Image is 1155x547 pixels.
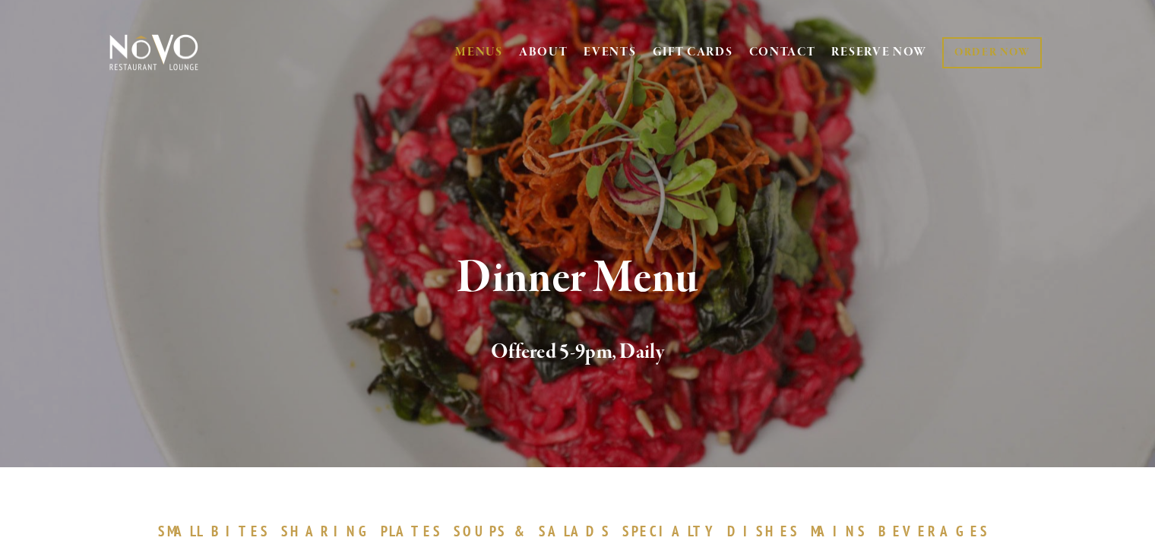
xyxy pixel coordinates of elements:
a: SPECIALTYDISHES [622,522,806,540]
span: SHARING [281,522,374,540]
a: GIFT CARDS [653,38,733,67]
span: & [514,522,531,540]
a: SHARINGPLATES [281,522,450,540]
img: Novo Restaurant &amp; Lounge [106,33,201,71]
span: PLATES [381,522,442,540]
span: SMALL [158,522,204,540]
h2: Offered 5-9pm, Daily [134,337,1021,368]
a: MAINS [811,522,875,540]
span: DISHES [727,522,799,540]
h1: Dinner Menu [134,254,1021,303]
a: BEVERAGES [878,522,997,540]
span: BITES [211,522,270,540]
a: RESERVE NOW [831,38,927,67]
a: ORDER NOW [942,37,1042,68]
a: SMALLBITES [158,522,277,540]
span: BEVERAGES [878,522,989,540]
span: SPECIALTY [622,522,720,540]
span: SALADS [539,522,612,540]
span: SOUPS [454,522,507,540]
a: MENUS [455,45,503,60]
a: CONTACT [749,38,816,67]
a: ABOUT [519,45,568,60]
span: MAINS [811,522,868,540]
a: SOUPS&SALADS [454,522,619,540]
a: EVENTS [584,45,636,60]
